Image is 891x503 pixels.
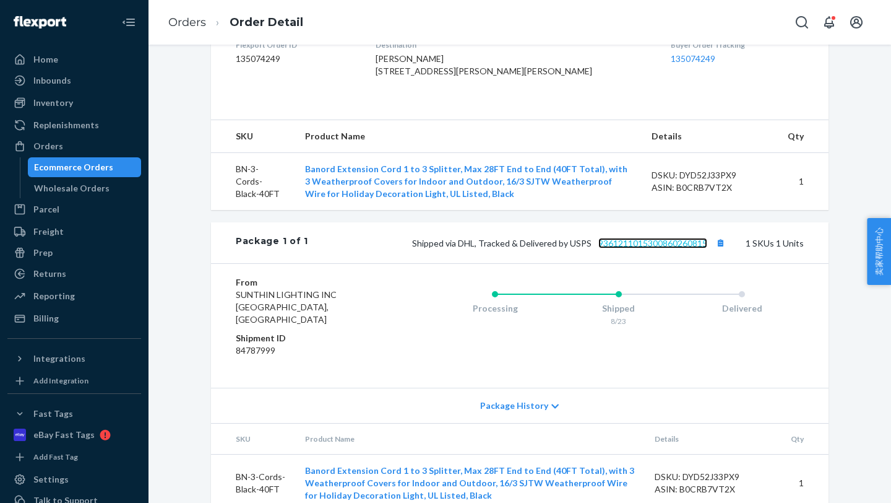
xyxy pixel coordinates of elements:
[305,465,634,501] a: Banord Extension Cord 1 to 3 Splitter, Max 28FT End to End (40FT Total), with 3 Weatherproof Cove...
[33,408,73,420] div: Fast Tags
[598,238,707,248] a: 9361211015300860260815
[7,425,141,445] a: eBay Fast Tags
[652,169,768,182] div: DSKU: DYD52J33PX9
[168,15,206,29] a: Orders
[33,473,69,486] div: Settings
[7,71,141,90] a: Inbounds
[7,286,141,306] a: Reporting
[7,136,141,156] a: Orders
[671,53,715,64] a: 135074249
[211,153,295,211] td: BN-3-Cords-Black-40FT
[7,349,141,369] button: Integrations
[655,483,771,496] div: ASIN: B0CRB7VT2X
[158,4,313,41] ol: breadcrumbs
[7,308,141,328] a: Billing
[33,429,95,441] div: eBay Fast Tags
[230,15,303,29] a: Order Detail
[33,140,63,152] div: Orders
[7,93,141,113] a: Inventory
[7,222,141,242] a: Freight
[7,450,141,465] a: Add Fast Tag
[844,10,869,35] button: Open account menu
[7,264,141,284] a: Returns
[652,182,768,194] div: ASIN: B0CRB7VT2X
[33,74,71,87] div: Inbounds
[7,199,141,219] a: Parcel
[680,302,804,315] div: Delivered
[33,352,85,365] div: Integrations
[236,344,384,357] dd: 84787999
[305,164,627,199] a: Banord Extension Cord 1 to 3 Splitter, Max 28FT End to End (40FT Total), with 3 Weatherproof Cove...
[295,120,642,153] th: Product Name
[712,235,728,251] button: Copy tracking number
[781,424,829,455] th: Qty
[236,289,337,325] span: SUNTHIN LIGHTING INC [GEOGRAPHIC_DATA], [GEOGRAPHIC_DATA]
[7,243,141,263] a: Prep
[33,97,73,109] div: Inventory
[33,375,88,386] div: Add Integration
[433,302,557,315] div: Processing
[33,119,99,131] div: Replenishments
[7,50,141,69] a: Home
[33,247,53,259] div: Prep
[236,276,384,289] dt: From
[236,53,356,65] dd: 135074249
[236,332,384,344] dt: Shipment ID
[671,40,804,50] dt: Buyer Order Tracking
[28,157,142,177] a: Ecommerce Orders
[7,404,141,424] button: Fast Tags
[116,10,141,35] button: Close Navigation
[33,268,66,280] div: Returns
[817,10,841,35] button: Open notifications
[33,203,59,216] div: Parcel
[7,115,141,135] a: Replenishments
[236,40,356,50] dt: Flexport Order ID
[655,471,771,483] div: DSKU: DYD52J33PX9
[33,312,59,325] div: Billing
[211,424,295,455] th: SKU
[33,53,58,66] div: Home
[33,290,75,302] div: Reporting
[867,218,891,285] button: 卖家帮助中心
[211,120,295,153] th: SKU
[480,400,548,412] span: Package History
[778,120,829,153] th: Qty
[236,235,308,251] div: Package 1 of 1
[376,40,651,50] dt: Destination
[295,424,645,455] th: Product Name
[7,374,141,388] a: Add Integration
[34,182,110,195] div: Wholesale Orders
[7,470,141,489] a: Settings
[376,53,592,76] span: [PERSON_NAME] [STREET_ADDRESS][PERSON_NAME][PERSON_NAME]
[790,10,814,35] button: Open Search Box
[778,153,829,211] td: 1
[642,120,778,153] th: Details
[557,316,681,326] div: 8/23
[412,238,728,248] span: Shipped via DHL, Tracked & Delivered by USPS
[28,178,142,198] a: Wholesale Orders
[33,225,64,238] div: Freight
[34,161,113,173] div: Ecommerce Orders
[14,16,66,28] img: Flexport logo
[557,302,681,315] div: Shipped
[33,452,78,462] div: Add Fast Tag
[645,424,781,455] th: Details
[308,235,804,251] div: 1 SKUs 1 Units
